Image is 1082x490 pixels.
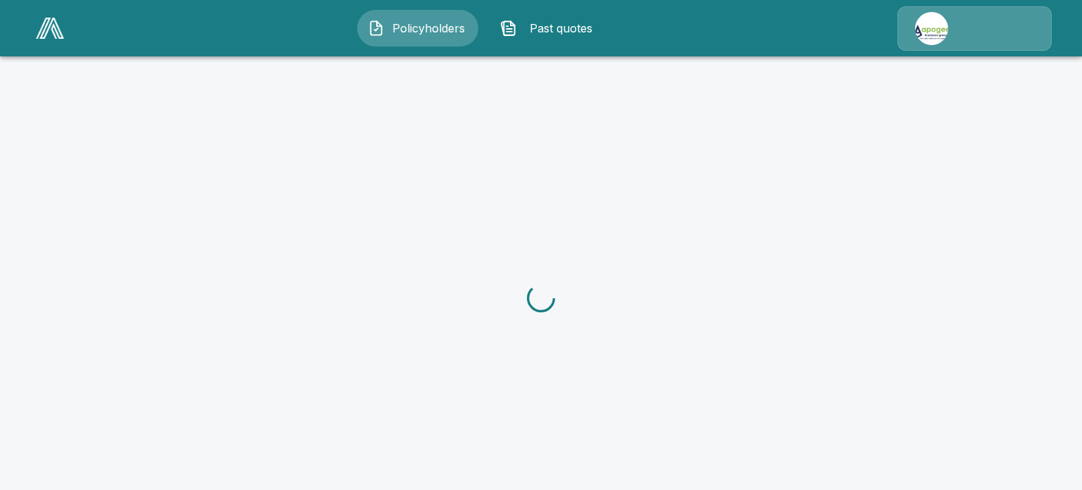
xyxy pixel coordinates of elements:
[490,10,611,47] button: Past quotes IconPast quotes
[523,20,600,37] span: Past quotes
[500,20,517,37] img: Past quotes Icon
[357,10,478,47] button: Policyholders IconPolicyholders
[368,20,385,37] img: Policyholders Icon
[390,20,468,37] span: Policyholders
[36,18,64,39] img: AA Logo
